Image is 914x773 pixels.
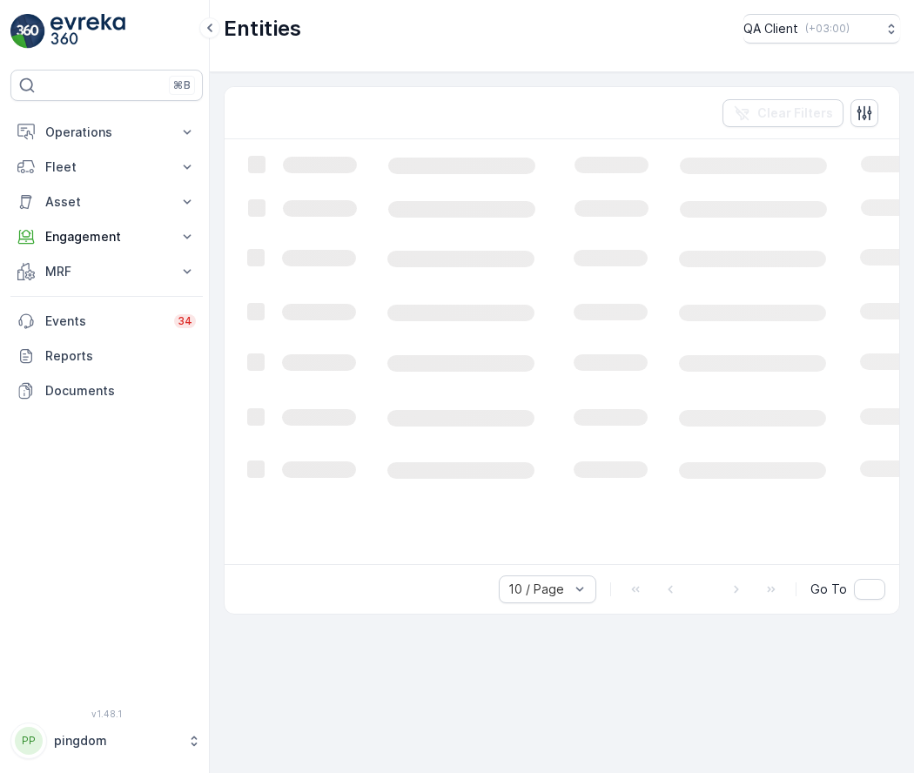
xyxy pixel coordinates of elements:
button: Engagement [10,219,203,254]
img: logo_light-DOdMpM7g.png [50,14,125,49]
button: QA Client(+03:00) [743,14,900,44]
p: Fleet [45,158,168,176]
p: MRF [45,263,168,280]
p: Reports [45,347,196,365]
button: Asset [10,185,203,219]
img: logo [10,14,45,49]
p: Entities [224,15,301,43]
p: pingdom [54,732,178,749]
button: Clear Filters [722,99,843,127]
p: ⌘B [173,78,191,92]
p: Events [45,313,164,330]
p: ( +03:00 ) [805,22,850,36]
a: Reports [10,339,203,373]
p: Engagement [45,228,168,245]
p: Clear Filters [757,104,833,122]
span: Go To [810,581,847,598]
button: PPpingdom [10,723,203,759]
p: Asset [45,193,168,211]
p: Documents [45,382,196,400]
p: Operations [45,124,168,141]
button: Fleet [10,150,203,185]
button: MRF [10,254,203,289]
p: QA Client [743,20,798,37]
a: Events34 [10,304,203,339]
span: v 1.48.1 [10,709,203,719]
button: Operations [10,115,203,150]
p: 34 [178,314,192,328]
a: Documents [10,373,203,408]
div: PP [15,727,43,755]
